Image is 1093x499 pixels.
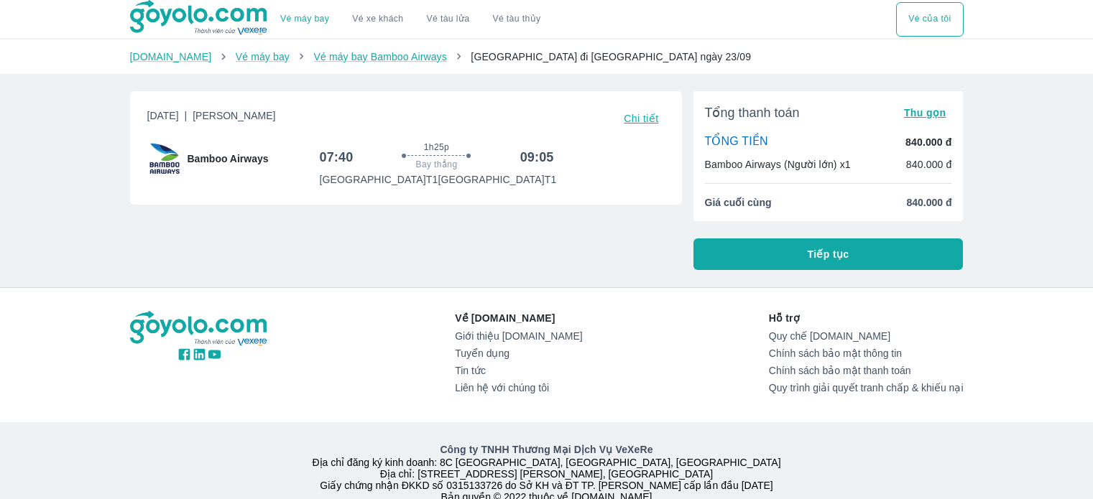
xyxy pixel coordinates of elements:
[808,247,849,261] span: Tiếp tục
[438,172,556,187] p: [GEOGRAPHIC_DATA] T1
[769,348,964,359] a: Chính sách bảo mật thông tin
[705,157,851,172] p: Bamboo Airways (Người lớn) x1
[236,51,290,62] a: Vé máy bay
[188,151,269,166] span: Bamboo Airways
[416,159,458,170] span: Bay thẳng
[133,442,961,457] p: Công ty TNHH Thương Mại Dịch Vụ VeXeRe
[906,157,952,172] p: 840.000 đ
[896,2,963,37] div: choose transportation mode
[415,2,481,37] a: Vé tàu lửa
[455,365,582,376] a: Tin tức
[906,195,951,210] span: 840.000 đ
[481,2,552,37] button: Vé tàu thủy
[705,104,800,121] span: Tổng thanh toán
[769,382,964,393] a: Quy trình giải quyết tranh chấp & khiếu nại
[471,51,751,62] span: [GEOGRAPHIC_DATA] đi [GEOGRAPHIC_DATA] ngày 23/09
[185,110,188,121] span: |
[147,108,276,129] span: [DATE]
[130,311,269,347] img: logo
[898,103,952,123] button: Thu gọn
[455,382,582,393] a: Liên hệ với chúng tôi
[904,107,946,118] span: Thu gọn
[618,108,664,129] button: Chi tiết
[905,135,951,149] p: 840.000 đ
[269,2,552,37] div: choose transportation mode
[705,195,772,210] span: Giá cuối cùng
[193,110,275,121] span: [PERSON_NAME]
[896,2,963,37] button: Vé của tôi
[693,238,964,270] button: Tiếp tục
[130,51,212,62] a: [DOMAIN_NAME]
[769,311,964,325] p: Hỗ trợ
[424,141,449,153] span: 1h25p
[352,14,403,24] a: Vé xe khách
[130,50,964,64] nav: breadcrumb
[520,149,554,166] h6: 09:05
[769,330,964,342] a: Quy chế [DOMAIN_NAME]
[313,51,446,62] a: Vé máy bay Bamboo Airways
[624,113,658,124] span: Chi tiết
[319,172,438,187] p: [GEOGRAPHIC_DATA] T1
[769,365,964,376] a: Chính sách bảo mật thanh toán
[280,14,329,24] a: Vé máy bay
[455,311,582,325] p: Về [DOMAIN_NAME]
[319,149,353,166] h6: 07:40
[705,134,768,150] p: TỔNG TIỀN
[455,330,582,342] a: Giới thiệu [DOMAIN_NAME]
[455,348,582,359] a: Tuyển dụng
